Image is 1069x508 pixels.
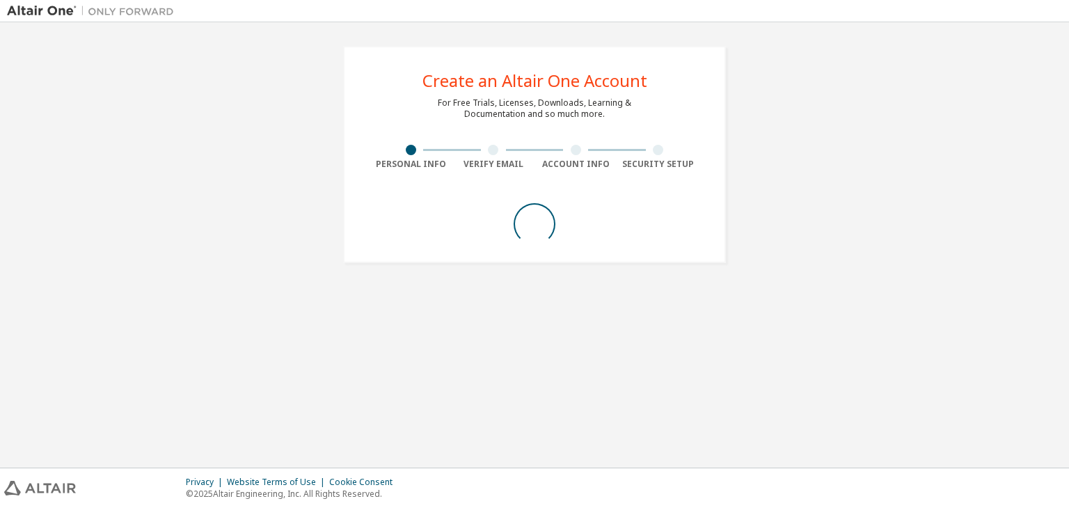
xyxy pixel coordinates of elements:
[329,477,401,488] div: Cookie Consent
[534,159,617,170] div: Account Info
[186,477,227,488] div: Privacy
[452,159,535,170] div: Verify Email
[186,488,401,500] p: © 2025 Altair Engineering, Inc. All Rights Reserved.
[370,159,452,170] div: Personal Info
[422,72,647,89] div: Create an Altair One Account
[4,481,76,495] img: altair_logo.svg
[617,159,700,170] div: Security Setup
[227,477,329,488] div: Website Terms of Use
[438,97,631,120] div: For Free Trials, Licenses, Downloads, Learning & Documentation and so much more.
[7,4,181,18] img: Altair One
